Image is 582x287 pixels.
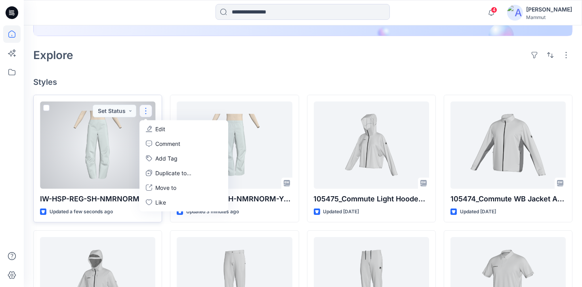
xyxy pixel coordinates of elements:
a: IM-HSP-REG-SH-NMRNORM-YGYY10-2025-08 [177,101,292,189]
p: Comment [155,140,180,148]
p: 105475_Commute Light Hooded Jacket AF Women [314,193,429,205]
p: IM-HSP-REG-SH-NMRNORM-YGYY10-2025-08 [177,193,292,205]
p: Like [155,198,166,207]
a: Edit [141,122,227,136]
span: 4 [491,7,497,13]
div: [PERSON_NAME] [526,5,572,14]
div: Mammut [526,14,572,20]
button: Add Tag [141,151,227,166]
p: IW-HSP-REG-SH-NMRNORM-YGYY10-2025-08 [40,193,155,205]
p: Edit [155,125,165,133]
img: avatar [507,5,523,21]
p: Updated [DATE] [460,208,496,216]
h4: Styles [33,77,572,87]
p: Updated 3 minutes ago [186,208,239,216]
a: 105474_Commute WB Jacket AF Men [450,101,566,189]
p: Duplicate to... [155,169,191,177]
p: Move to [155,184,176,192]
p: 105474_Commute WB Jacket AF Men [450,193,566,205]
p: Updated [DATE] [323,208,359,216]
h2: Explore [33,49,73,61]
a: 105475_Commute Light Hooded Jacket AF Women [314,101,429,189]
a: IW-HSP-REG-SH-NMRNORM-YGYY10-2025-08 [40,101,155,189]
p: Updated a few seconds ago [50,208,113,216]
